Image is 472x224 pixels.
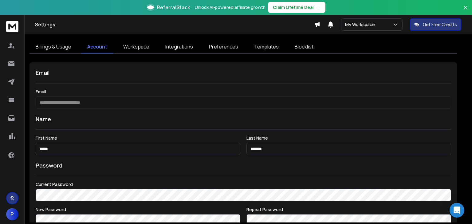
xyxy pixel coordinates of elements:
p: Unlock AI-powered affiliate growth [195,4,265,10]
span: ReferralStack [157,4,190,11]
p: Get Free Credits [423,21,457,28]
p: My Workspace [345,21,377,28]
a: Account [81,41,113,53]
a: Templates [248,41,285,53]
button: Get Free Credits [410,18,461,31]
h1: Email [36,68,451,77]
label: Email [36,90,451,94]
label: First Name [36,136,240,140]
label: Current Password [36,182,451,187]
label: Last Name [246,136,451,140]
div: Open Intercom Messenger [450,203,464,218]
label: Repeat Password [246,207,451,212]
a: Integrations [159,41,199,53]
h1: Settings [35,21,314,28]
a: Preferences [203,41,244,53]
button: Close banner [462,4,470,18]
button: P [6,208,18,220]
h1: Name [36,115,451,123]
a: Workspace [117,41,155,53]
a: Billings & Usage [29,41,77,53]
span: → [316,4,321,10]
h1: Password [36,161,62,170]
a: Blocklist [289,41,320,53]
label: New Password [36,207,240,212]
button: Claim Lifetime Deal→ [268,2,325,13]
